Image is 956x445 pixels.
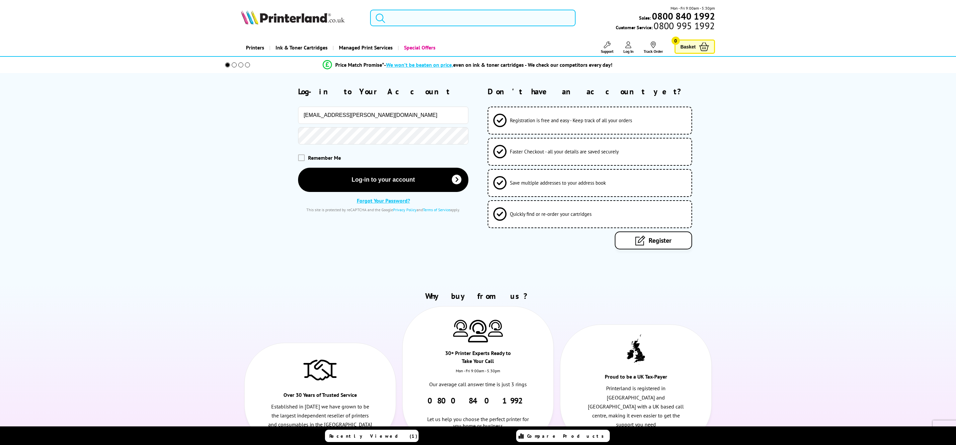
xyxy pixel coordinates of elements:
p: Established in [DATE] we have grown to be the largest independent reseller of printers and consum... [267,402,373,429]
a: Support [601,42,613,54]
a: Basket 0 [675,40,715,54]
span: Compare Products [527,433,607,439]
span: Basket [680,42,696,51]
span: 0 [672,37,680,45]
h2: Don't have an account yet? [488,86,715,97]
a: Recently Viewed (1) [325,430,419,442]
a: Printers [241,39,269,56]
div: Proud to be a UK Tax-Payer [598,373,674,384]
h2: Why buy from us? [241,291,715,301]
b: 0800 840 1992 [652,10,715,22]
p: Printerland is registered in [GEOGRAPHIC_DATA] and [GEOGRAPHIC_DATA] with a UK based call centre,... [583,384,689,429]
span: Save multiple addresses to your address book [510,180,606,186]
a: Terms of Service [423,207,450,212]
a: Printerland Logo [241,10,362,26]
span: Price Match Promise* [335,61,384,68]
a: Log In [623,42,634,54]
a: Forgot Your Password? [357,197,410,204]
span: Recently Viewed (1) [329,433,418,439]
a: Special Offers [398,39,440,56]
a: Ink & Toner Cartridges [269,39,333,56]
span: Remember Me [308,154,341,161]
div: - even on ink & toner cartridges - We check our competitors every day! [384,61,612,68]
button: Log-in to your account [298,168,469,192]
img: Trusted Service [303,356,337,383]
span: We won’t be beaten on price, [386,61,453,68]
a: Managed Print Services [333,39,398,56]
span: Log In [623,49,634,54]
a: 0800 840 1992 [651,13,715,19]
p: Our average call answer time is just 3 rings [425,380,531,389]
img: Printer Experts [488,320,503,337]
span: Quickly find or re-order your cartridges [510,211,592,217]
img: Printer Experts [453,320,468,337]
img: UK tax payer [627,334,645,365]
span: Mon - Fri 9:00am - 5:30pm [671,5,715,11]
div: Over 30 Years of Trusted Service [282,391,358,402]
div: Mon - Fri 9:00am - 5.30pm [403,368,554,380]
img: Printerland Logo [241,10,345,25]
div: 30+ Printer Experts Ready to Take Your Call [440,349,516,368]
span: Support [601,49,613,54]
div: This site is protected by reCAPTCHA and the Google and apply. [298,207,469,212]
span: Register [649,236,672,245]
span: Registration is free and easy - Keep track of all your orders [510,117,632,124]
span: Sales: [639,15,651,21]
img: Printer Experts [468,320,488,343]
span: Ink & Toner Cartridges [276,39,328,56]
span: Customer Service: [616,23,715,31]
a: 0800 840 1992 [428,396,528,406]
a: Privacy Policy [393,207,417,212]
a: Compare Products [516,430,610,442]
a: Register [615,231,692,249]
h2: Log-in to Your Account [298,86,469,97]
a: Track Order [644,42,663,54]
div: Let us help you choose the perfect printer for you home or business [425,406,531,429]
span: 0800 995 1992 [653,23,715,29]
li: modal_Promise [216,59,719,71]
span: Faster Checkout - all your details are saved securely [510,148,619,155]
input: Email [298,107,469,124]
